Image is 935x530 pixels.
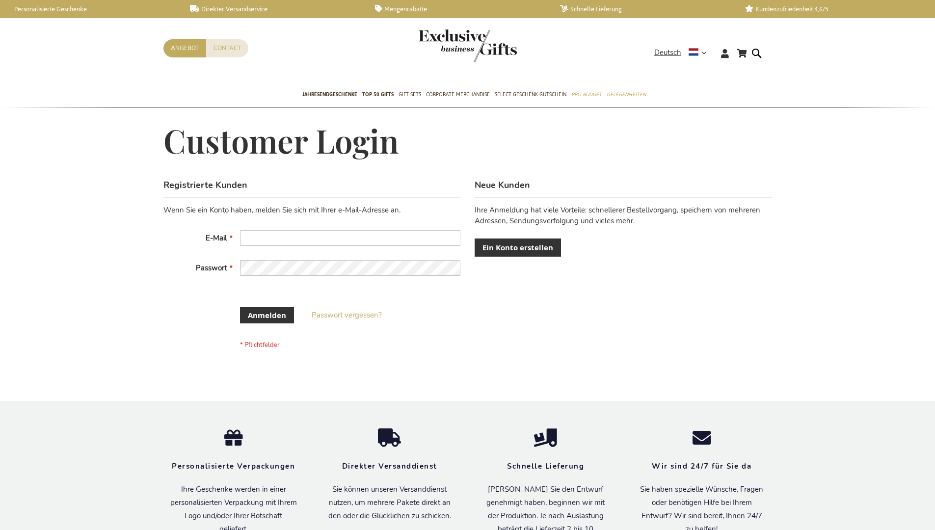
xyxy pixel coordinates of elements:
[482,242,553,253] span: Ein Konto erstellen
[342,461,437,471] strong: Direkter Versanddienst
[172,461,295,471] strong: Personalisierte Verpackungen
[419,29,517,62] img: Exclusive Business gifts logo
[560,5,729,13] a: Schnelle Lieferung
[426,89,490,100] span: Corporate Merchandise
[475,179,530,191] strong: Neue Kunden
[312,310,382,320] a: Passwort vergessen?
[652,461,751,471] strong: Wir sind 24/7 für Sie da
[654,47,681,58] span: Deutsch
[196,263,227,273] span: Passwort
[507,461,584,471] strong: Schnelle Lieferung
[206,39,248,57] a: Contact
[302,83,357,107] a: Jahresendgeschenke
[745,5,914,13] a: Kundenzufriedenheit 4,6/5
[248,310,286,320] span: Anmelden
[326,483,453,523] p: Sie können unseren Versanddienst nutzen, um mehrere Pakete direkt an den oder die Glücklichen zu ...
[190,5,359,13] a: Direkter Versandservice
[419,29,468,62] a: store logo
[362,89,394,100] span: TOP 50 Gifts
[163,179,247,191] strong: Registrierte Kunden
[571,89,602,100] span: Pro Budget
[607,83,646,107] a: Gelegenheiten
[426,83,490,107] a: Corporate Merchandise
[302,89,357,100] span: Jahresendgeschenke
[495,89,566,100] span: Select Geschenk Gutschein
[475,238,561,257] a: Ein Konto erstellen
[5,5,174,13] a: Personalisierte Geschenke
[163,119,399,161] span: Customer Login
[362,83,394,107] a: TOP 50 Gifts
[163,39,206,57] a: Angebot
[206,233,227,243] span: E-Mail
[240,230,460,246] input: E-Mail
[571,83,602,107] a: Pro Budget
[375,5,544,13] a: Mengenrabatte
[240,307,294,323] button: Anmelden
[495,83,566,107] a: Select Geschenk Gutschein
[475,205,772,226] p: Ihre Anmeldung hat viele Vorteile: schnellerer Bestellvorgang, speichern von mehreren Adressen, S...
[163,205,460,215] div: Wenn Sie ein Konto haben, melden Sie sich mit Ihrer e-Mail-Adresse an.
[399,89,421,100] span: Gift Sets
[607,89,646,100] span: Gelegenheiten
[399,83,421,107] a: Gift Sets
